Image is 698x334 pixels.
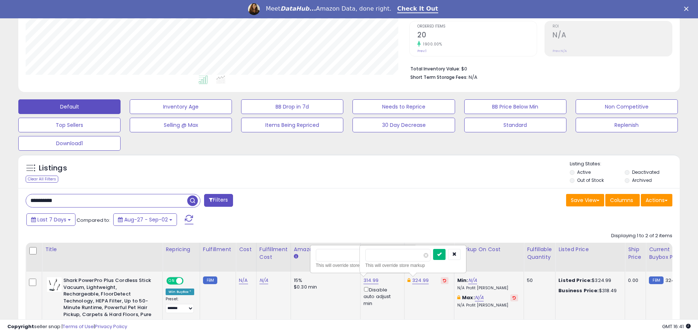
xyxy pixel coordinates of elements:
a: Check It Out [397,5,438,13]
button: Default [18,99,121,114]
p: N/A Profit [PERSON_NAME] [457,303,518,308]
label: Archived [632,177,652,183]
span: Aug-27 - Sep-02 [124,216,168,223]
div: Listed Price [558,246,622,253]
b: Listed Price: [558,277,592,284]
div: Markup on Cost [457,246,521,253]
div: Title [45,246,159,253]
span: 324.99 [665,277,682,284]
div: Meet Amazon Data, done right. [266,5,391,12]
span: Ordered Items [417,25,537,29]
span: OFF [182,278,194,284]
b: Business Price: [558,287,599,294]
button: Actions [641,194,672,206]
small: Prev: N/A [553,49,567,53]
i: DataHub... [280,5,316,12]
a: N/A [259,277,268,284]
button: Save View [566,194,604,206]
b: Total Inventory Value: [410,66,460,72]
img: Profile image for Georgie [248,3,260,15]
button: BB Drop in 7d [241,99,343,114]
a: Terms of Use [63,323,94,330]
small: 1900.00% [421,41,442,47]
button: Aug-27 - Sep-02 [113,213,177,226]
label: Deactivated [632,169,660,175]
span: N/A [469,74,477,81]
strong: Copyright [7,323,34,330]
a: 324.99 [412,277,429,284]
small: Amazon Fees. [294,253,298,260]
div: $318.49 [558,287,619,294]
button: Replenish [576,118,678,132]
div: seller snap | | [7,323,127,330]
div: Disable auto adjust min [363,286,399,307]
small: FBM [649,276,663,284]
p: N/A Profit [PERSON_NAME] [457,286,518,291]
a: N/A [468,277,477,284]
div: Displaying 1 to 2 of 2 items [611,232,672,239]
div: Current Buybox Price [649,246,687,261]
button: Selling @ Max [130,118,232,132]
button: Columns [605,194,640,206]
b: Short Term Storage Fees: [410,74,468,80]
span: Columns [610,197,633,204]
div: Amazon Fees [294,246,357,253]
span: ROI [553,25,672,29]
div: Cost [239,246,253,253]
th: The percentage added to the cost of goods (COGS) that forms the calculator for Min & Max prices. [454,243,524,272]
div: Fulfillment [203,246,233,253]
button: Last 7 Days [26,213,75,226]
div: 50 [527,277,550,284]
div: Fulfillment Cost [259,246,288,261]
button: Download1 [18,136,121,151]
div: Clear All Filters [26,176,58,183]
div: Close [684,7,691,11]
h2: N/A [553,31,672,41]
span: ON [167,278,176,284]
button: Filters [204,194,233,207]
span: Compared to: [77,217,110,224]
div: $0.30 min [294,284,355,290]
p: Listing States: [570,161,680,168]
span: Last 7 Days [37,216,66,223]
div: Repricing [166,246,197,253]
a: 314.99 [363,277,378,284]
button: 30 Day Decrease [352,118,455,132]
button: Standard [464,118,566,132]
div: Ship Price [628,246,643,261]
button: Top Sellers [18,118,121,132]
div: $324.99 [558,277,619,284]
b: Max: [462,294,475,301]
div: 15% [294,277,355,284]
li: $0 [410,64,667,73]
div: Fulfillable Quantity [527,246,552,261]
div: This will override store markup [365,262,461,269]
h5: Listings [39,163,67,173]
small: FBM [203,276,217,284]
a: Privacy Policy [95,323,127,330]
b: Min: [457,277,468,284]
label: Active [577,169,591,175]
div: Win BuyBox * [166,289,194,295]
button: Non Competitive [576,99,678,114]
span: 2025-09-12 16:41 GMT [662,323,691,330]
button: BB Price Below Min [464,99,566,114]
label: Out of Stock [577,177,604,183]
button: Inventory Age [130,99,232,114]
small: Prev: 1 [417,49,426,53]
button: Items Being Repriced [241,118,343,132]
a: N/A [239,277,248,284]
div: Preset: [166,297,194,313]
div: This will override store markup [316,262,411,269]
img: 31G7tRcIwwL._SL40_.jpg [47,277,62,292]
a: N/A [475,294,484,301]
h2: 20 [417,31,537,41]
div: 0.00 [628,277,640,284]
button: Needs to Reprice [352,99,455,114]
b: Shark PowerPro Plus Cordless Stick Vacuum, Lightweight, Rechargeable, FloorDetect Technology, HEP... [63,277,152,327]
